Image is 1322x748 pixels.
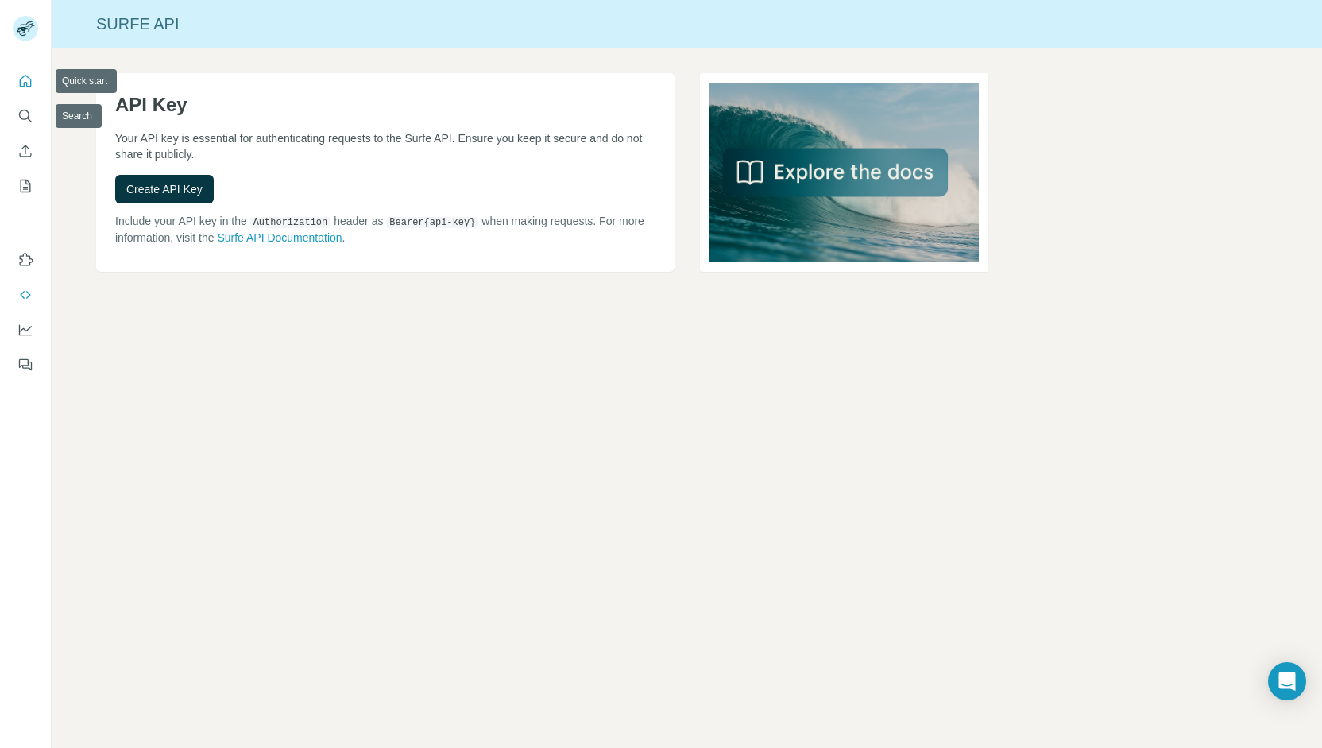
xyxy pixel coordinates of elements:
a: Surfe API Documentation [217,231,342,244]
button: Use Surfe on LinkedIn [13,246,38,274]
button: My lists [13,172,38,200]
code: Bearer {api-key} [386,217,478,228]
p: Include your API key in the header as when making requests. For more information, visit the . [115,213,655,246]
button: Create API Key [115,175,214,203]
button: Feedback [13,351,38,379]
img: Avatar [13,16,38,41]
button: Quick start [13,67,38,95]
button: Enrich CSV [13,137,38,165]
div: Open Intercom Messenger [1268,662,1306,700]
div: Surfe API [52,13,1322,35]
button: Dashboard [13,316,38,344]
h1: API Key [115,92,655,118]
code: Authorization [250,217,331,228]
p: Your API key is essential for authenticating requests to the Surfe API. Ensure you keep it secure... [115,130,655,162]
button: Search [13,102,38,130]
button: Use Surfe API [13,281,38,309]
span: Create API Key [126,181,203,197]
